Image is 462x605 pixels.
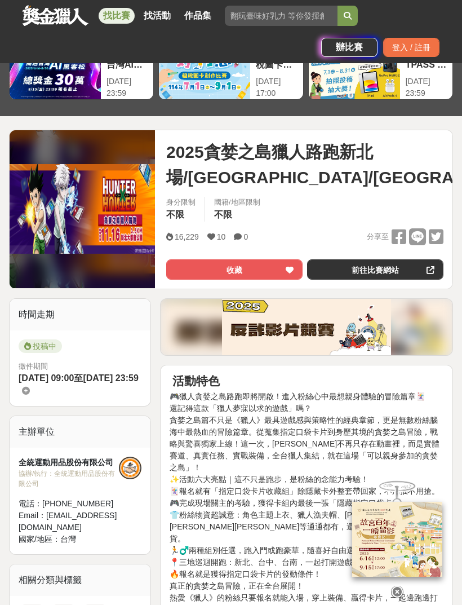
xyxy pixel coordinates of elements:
div: 主辦單位 [10,416,150,448]
div: [DATE] 23:59 [406,76,447,99]
a: 2025高通台灣AI黑客松[DATE] 23:59 [9,38,154,100]
span: 不限 [214,210,232,219]
a: 作品集 [180,8,216,24]
span: 國家/地區： [19,535,60,544]
a: 找活動 [139,8,175,24]
span: 16,229 [175,232,199,241]
div: 時間走期 [10,299,150,330]
span: 10 [217,232,226,241]
a: 雲林 TPASS 熱門景點＆秘境蒐羅挑戰賽[DATE] 23:59 [308,38,453,100]
div: 身分限制 [166,197,196,208]
div: Email： [EMAIL_ADDRESS][DOMAIN_NAME] [19,510,119,533]
a: 找比賽 [99,8,135,24]
span: 台灣 [60,535,76,544]
span: 至 [74,373,83,383]
button: 收藏 [166,259,303,280]
img: a4855628-00b8-41f8-a613-820409126040.png [222,299,391,355]
div: 國籍/地區限制 [214,197,260,208]
span: 不限 [166,210,184,219]
a: 前往比賽網站 [307,259,443,280]
img: Cover Image [10,164,155,254]
span: [DATE] 23:59 [83,373,138,383]
div: 全統運動用品股份有限公司 [19,457,119,469]
div: 相關分類與標籤 [10,564,150,596]
span: 投稿中 [19,339,62,353]
strong: 活動特色 [172,374,220,387]
div: 電話： [PHONE_NUMBER] [19,498,119,510]
div: [DATE] 17:00 [256,76,297,99]
a: 辦比賽 [321,38,377,57]
input: 翻玩臺味好乳力 等你發揮創意！ [225,6,337,26]
div: 登入 / 註冊 [383,38,439,57]
span: 徵件期間 [19,362,48,370]
div: 協辦/執行： 全統運動用品股份有限公司 [19,469,119,489]
span: 分享至 [367,228,389,245]
img: 968ab78a-c8e5-4181-8f9d-94c24feca916.png [352,502,442,577]
div: [DATE] 23:59 [106,76,148,99]
a: 好竹意租稅圖卡創作比賽[DATE] 17:00 [158,38,303,100]
span: 0 [243,232,248,241]
span: [DATE] 09:00 [19,373,74,383]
